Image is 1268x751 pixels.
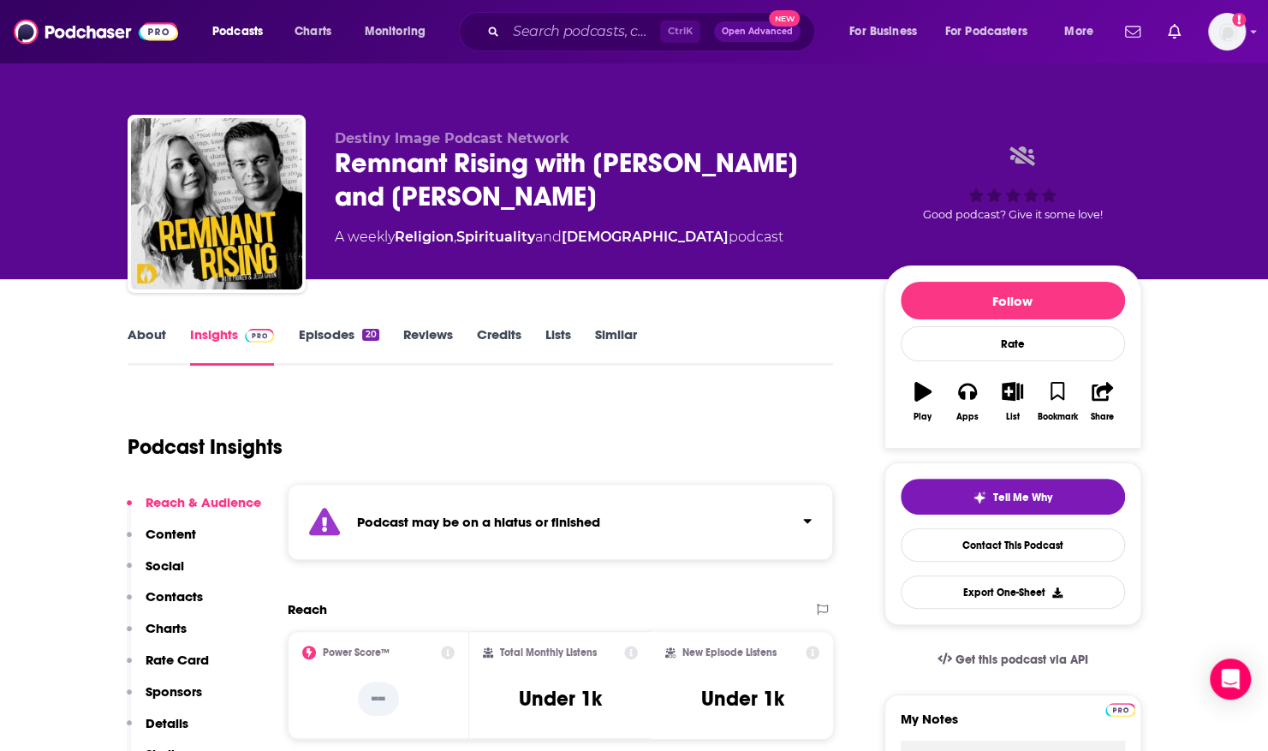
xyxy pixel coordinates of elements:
[245,329,275,343] img: Podchaser Pro
[837,18,938,45] button: open menu
[973,491,986,504] img: tell me why sparkle
[1006,412,1020,422] div: List
[901,528,1125,562] a: Contact This Podcast
[1105,700,1135,717] a: Pro website
[914,412,932,422] div: Play
[1208,13,1246,51] button: Show profile menu
[1118,17,1147,46] a: Show notifications dropdown
[456,229,535,245] a: Spirituality
[682,647,777,659] h2: New Episode Listens
[660,21,700,43] span: Ctrl K
[1210,659,1251,700] div: Open Intercom Messenger
[200,18,285,45] button: open menu
[323,647,390,659] h2: Power Score™
[1035,371,1080,432] button: Bookmark
[1208,13,1246,51] span: Logged in as ShellB
[924,639,1102,681] a: Get this podcast via API
[901,326,1125,361] div: Rate
[127,683,202,715] button: Sponsors
[535,229,562,245] span: and
[146,526,196,542] p: Content
[769,10,800,27] span: New
[128,326,166,366] a: About
[562,229,729,245] a: [DEMOGRAPHIC_DATA]
[146,588,203,605] p: Contacts
[1037,412,1077,422] div: Bookmark
[128,434,283,460] h1: Podcast Insights
[298,326,378,366] a: Episodes20
[127,494,261,526] button: Reach & Audience
[475,12,831,51] div: Search podcasts, credits, & more...
[901,371,945,432] button: Play
[901,282,1125,319] button: Follow
[990,371,1034,432] button: List
[849,20,917,44] span: For Business
[993,491,1052,504] span: Tell Me Why
[1232,13,1246,27] svg: Add a profile image
[500,647,597,659] h2: Total Monthly Listens
[295,20,331,44] span: Charts
[283,18,342,45] a: Charts
[127,526,196,557] button: Content
[1091,412,1114,422] div: Share
[477,326,521,366] a: Credits
[519,686,602,712] h3: Under 1k
[353,18,448,45] button: open menu
[1161,17,1188,46] a: Show notifications dropdown
[358,682,399,716] p: --
[146,494,261,510] p: Reach & Audience
[901,711,1125,741] label: My Notes
[454,229,456,245] span: ,
[901,575,1125,609] button: Export One-Sheet
[395,229,454,245] a: Religion
[146,557,184,574] p: Social
[362,329,378,341] div: 20
[335,227,783,247] div: A weekly podcast
[1064,20,1093,44] span: More
[945,20,1027,44] span: For Podcasters
[506,18,660,45] input: Search podcasts, credits, & more...
[212,20,263,44] span: Podcasts
[934,18,1052,45] button: open menu
[945,371,990,432] button: Apps
[545,326,571,366] a: Lists
[288,601,327,617] h2: Reach
[190,326,275,366] a: InsightsPodchaser Pro
[127,652,209,683] button: Rate Card
[722,27,793,36] span: Open Advanced
[335,130,569,146] span: Destiny Image Podcast Network
[1080,371,1124,432] button: Share
[127,588,203,620] button: Contacts
[923,208,1103,221] span: Good podcast? Give it some love!
[146,715,188,731] p: Details
[131,118,302,289] img: Remnant Rising with Parker and Jessi Green
[1052,18,1115,45] button: open menu
[1208,13,1246,51] img: User Profile
[146,652,209,668] p: Rate Card
[884,130,1141,236] div: Good podcast? Give it some love!
[714,21,801,42] button: Open AdvancedNew
[357,514,600,530] strong: Podcast may be on a hiatus or finished
[146,620,187,636] p: Charts
[595,326,637,366] a: Similar
[1105,703,1135,717] img: Podchaser Pro
[127,620,187,652] button: Charts
[127,557,184,589] button: Social
[955,653,1087,667] span: Get this podcast via API
[288,484,834,560] section: Click to expand status details
[127,715,188,747] button: Details
[403,326,453,366] a: Reviews
[365,20,426,44] span: Monitoring
[956,412,979,422] div: Apps
[146,683,202,700] p: Sponsors
[901,479,1125,515] button: tell me why sparkleTell Me Why
[14,15,178,48] img: Podchaser - Follow, Share and Rate Podcasts
[701,686,784,712] h3: Under 1k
